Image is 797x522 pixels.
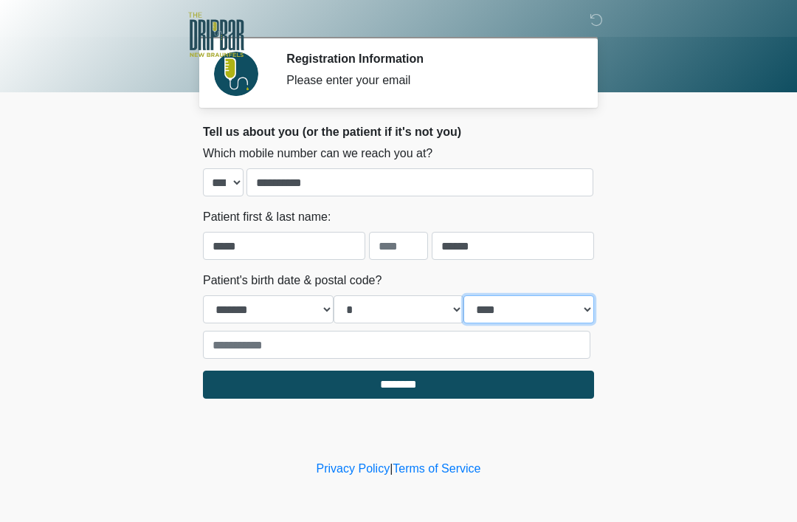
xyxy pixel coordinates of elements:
a: | [390,462,393,475]
label: Patient's birth date & postal code? [203,272,382,289]
img: Agent Avatar [214,52,258,96]
label: Which mobile number can we reach you at? [203,145,432,162]
h2: Tell us about you (or the patient if it's not you) [203,125,594,139]
a: Terms of Service [393,462,480,475]
img: The DRIPBaR - New Braunfels Logo [188,11,244,59]
div: Please enter your email [286,72,572,89]
a: Privacy Policy [317,462,390,475]
label: Patient first & last name: [203,208,331,226]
